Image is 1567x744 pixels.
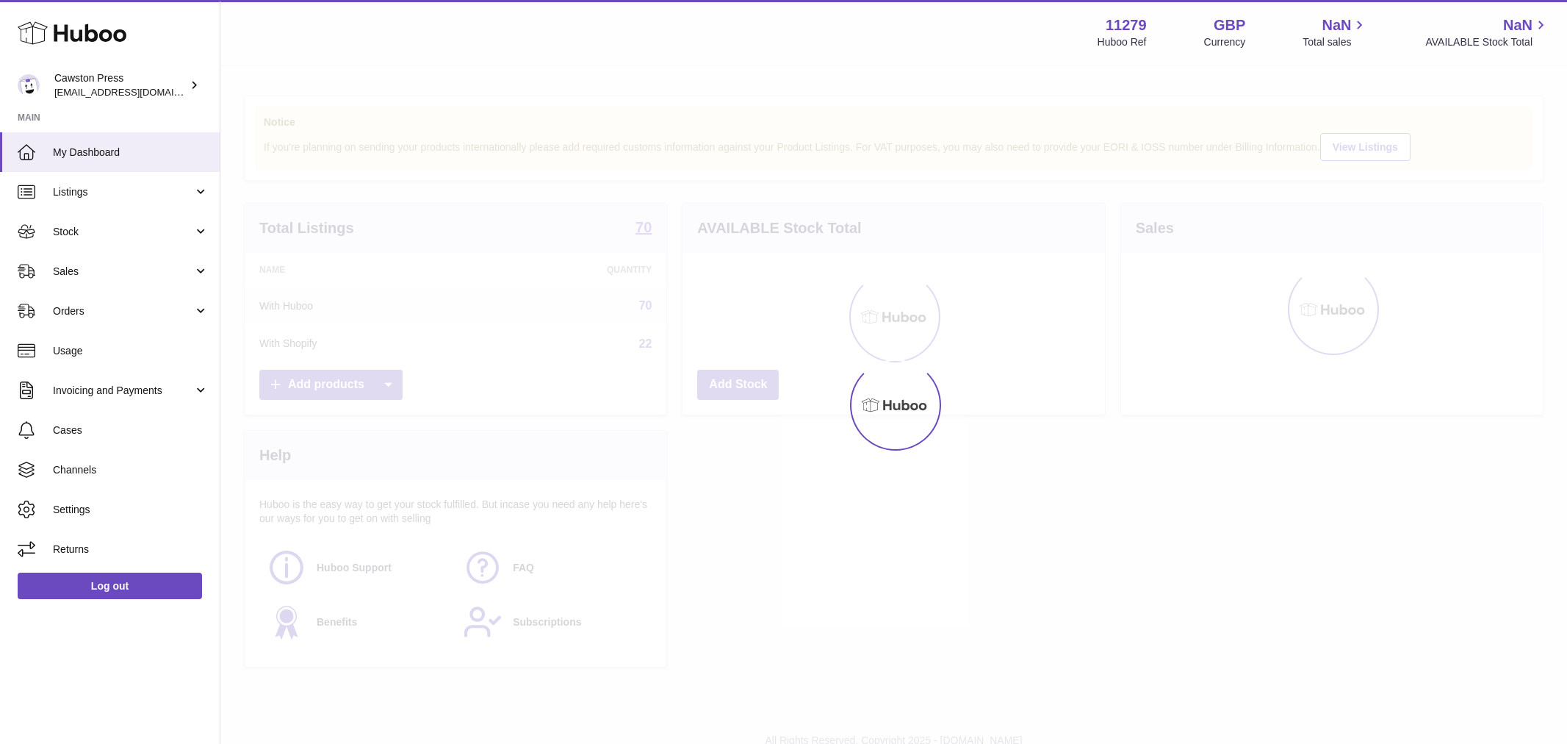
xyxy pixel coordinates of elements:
div: Currency [1204,35,1246,49]
span: Orders [53,304,193,318]
div: Cawston Press [54,71,187,99]
span: Total sales [1303,35,1368,49]
span: Invoicing and Payments [53,384,193,398]
span: Channels [53,463,209,477]
span: Cases [53,423,209,437]
span: AVAILABLE Stock Total [1425,35,1549,49]
span: Returns [53,543,209,557]
span: Sales [53,265,193,279]
span: My Dashboard [53,146,209,160]
strong: GBP [1214,15,1245,35]
span: NaN [1322,15,1351,35]
div: Huboo Ref [1098,35,1147,49]
a: NaN Total sales [1303,15,1368,49]
span: Stock [53,225,193,239]
strong: 11279 [1106,15,1147,35]
a: Log out [18,573,202,599]
span: NaN [1503,15,1532,35]
span: Settings [53,503,209,517]
span: Listings [53,185,193,199]
a: NaN AVAILABLE Stock Total [1425,15,1549,49]
span: [EMAIL_ADDRESS][DOMAIN_NAME] [54,86,216,98]
img: internalAdmin-11279@internal.huboo.com [18,74,40,96]
span: Usage [53,344,209,358]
